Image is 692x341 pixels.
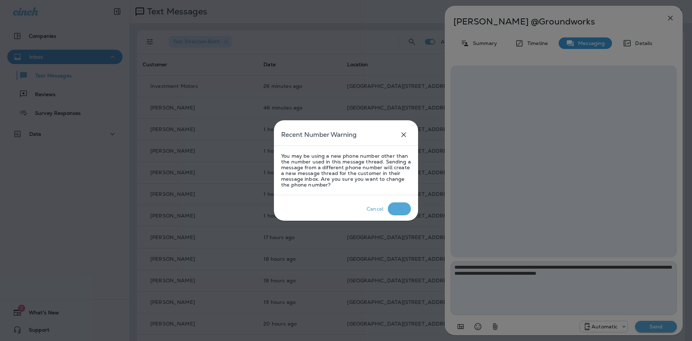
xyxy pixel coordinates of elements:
h5: Recent Number Warning [281,129,356,140]
p: You may be using a new phone number other than the number used in this message thread. Sending a ... [281,153,411,188]
button: Cancel [362,202,388,215]
div: Okay [393,206,406,212]
button: close [396,127,411,142]
div: Cancel [367,206,383,212]
button: Okay [388,202,411,215]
